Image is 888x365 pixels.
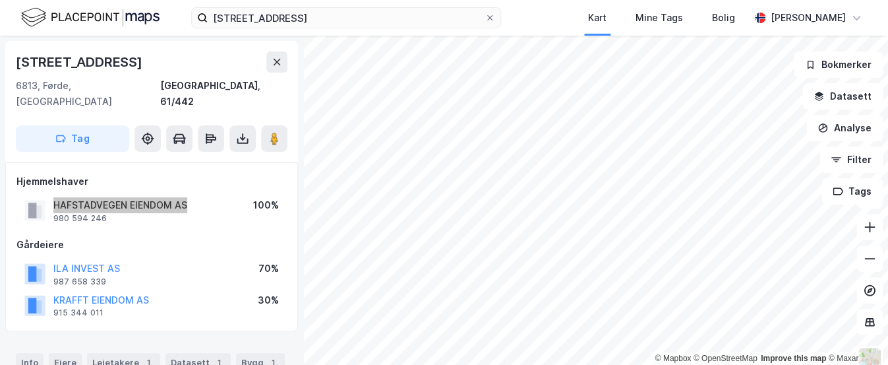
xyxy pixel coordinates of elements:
[771,10,846,26] div: [PERSON_NAME]
[16,237,287,253] div: Gårdeiere
[258,292,279,308] div: 30%
[819,147,883,173] button: Filter
[821,178,883,205] button: Tags
[53,213,107,224] div: 980 594 246
[258,261,279,277] div: 70%
[694,354,757,363] a: OpenStreetMap
[655,354,691,363] a: Mapbox
[208,8,485,28] input: Søk på adresse, matrikkel, gårdeiere, leietakere eller personer
[53,308,104,318] div: 915 344 011
[802,83,883,110] button: Datasett
[636,10,683,26] div: Mine Tags
[712,10,735,26] div: Bolig
[16,78,160,110] div: 6813, Førde, [GEOGRAPHIC_DATA]
[761,354,826,363] a: Improve this map
[21,6,160,29] img: logo.f888ab2527a4732fd821a326f86c7f29.svg
[160,78,287,110] div: [GEOGRAPHIC_DATA], 61/442
[822,302,888,365] iframe: Chat Widget
[806,115,883,141] button: Analyse
[822,302,888,365] div: Kontrollprogram for chat
[16,174,287,189] div: Hjemmelshaver
[16,125,129,152] button: Tag
[16,51,145,73] div: [STREET_ADDRESS]
[253,197,279,213] div: 100%
[588,10,607,26] div: Kart
[794,51,883,78] button: Bokmerker
[53,277,106,287] div: 987 658 339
